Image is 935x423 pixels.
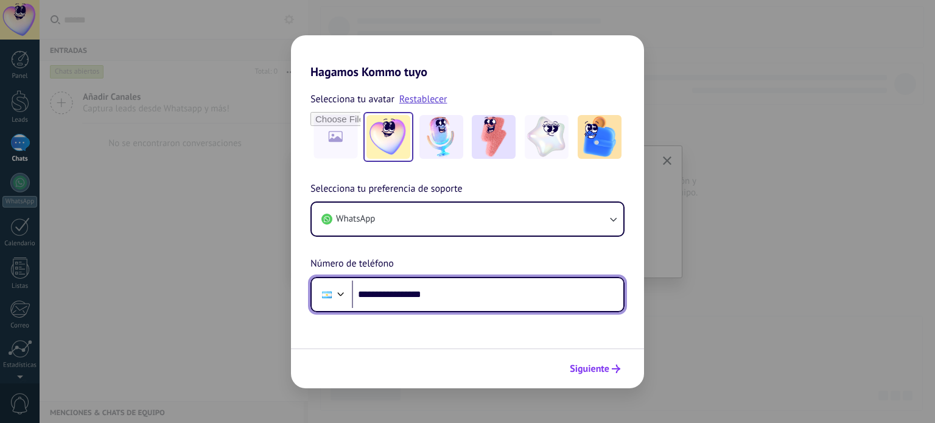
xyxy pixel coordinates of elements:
[310,91,394,107] span: Selecciona tu avatar
[310,256,394,272] span: Número de teléfono
[310,181,463,197] span: Selecciona tu preferencia de soporte
[419,115,463,159] img: -2.jpeg
[570,365,609,373] span: Siguiente
[399,93,447,105] a: Restablecer
[525,115,569,159] img: -4.jpeg
[472,115,516,159] img: -3.jpeg
[291,35,644,79] h2: Hagamos Kommo tuyo
[366,115,410,159] img: -1.jpeg
[336,213,375,225] span: WhatsApp
[315,282,338,307] div: Argentina: + 54
[578,115,622,159] img: -5.jpeg
[312,203,623,236] button: WhatsApp
[564,358,626,379] button: Siguiente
